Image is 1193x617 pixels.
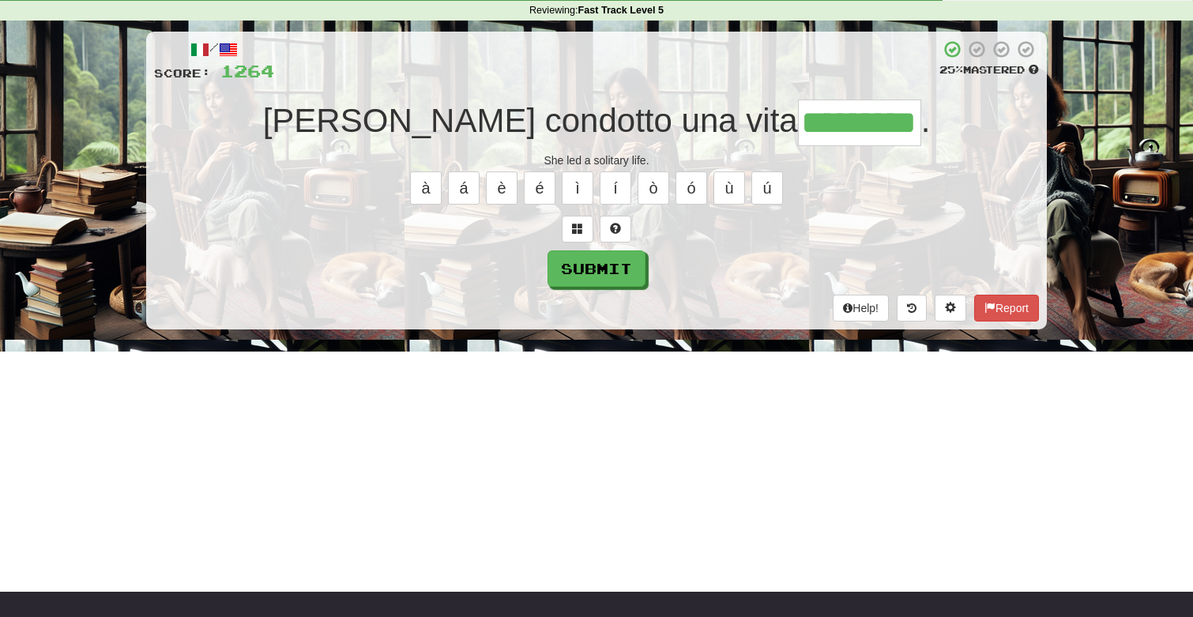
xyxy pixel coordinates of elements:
span: [PERSON_NAME] condotto una vita [263,102,798,139]
button: ì [562,171,593,205]
button: ò [638,171,669,205]
button: ú [751,171,783,205]
button: ù [713,171,745,205]
button: Submit [548,250,645,287]
button: í [600,171,631,205]
button: Report [974,295,1039,322]
span: 25 % [939,63,963,76]
button: Help! [833,295,889,322]
button: Round history (alt+y) [897,295,927,322]
div: / [154,40,274,59]
div: Mastered [939,63,1039,77]
button: á [448,171,480,205]
strong: Fast Track Level 5 [578,5,664,16]
button: Single letter hint - you only get 1 per sentence and score half the points! alt+h [600,216,631,243]
button: è [486,171,517,205]
button: ó [676,171,707,205]
span: 1264 [220,61,274,81]
button: é [524,171,555,205]
span: . [921,102,931,139]
div: She led a solitary life. [154,152,1039,168]
span: Score: [154,66,211,80]
button: à [410,171,442,205]
button: Switch sentence to multiple choice alt+p [562,216,593,243]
